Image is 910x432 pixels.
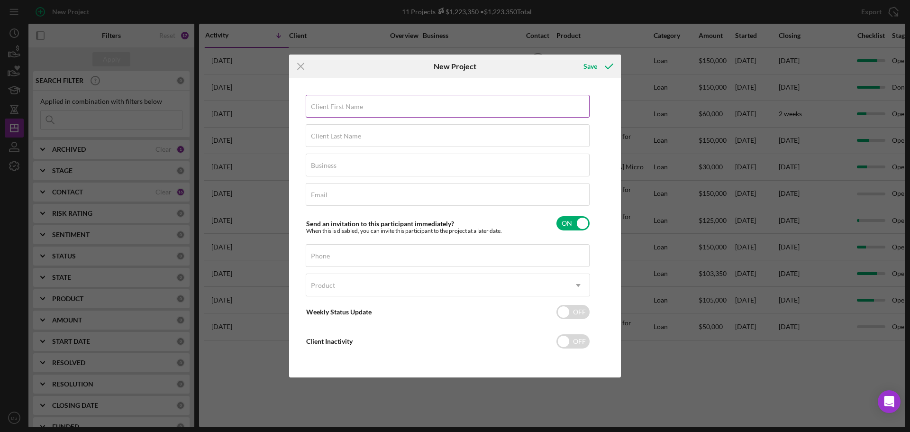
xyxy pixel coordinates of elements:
[306,220,454,228] label: Send an invitation to this participant immediately?
[306,337,353,345] label: Client Inactivity
[311,252,330,260] label: Phone
[583,57,597,76] div: Save
[434,62,476,71] h6: New Project
[574,57,621,76] button: Save
[311,282,335,289] div: Product
[311,191,328,199] label: Email
[311,132,361,140] label: Client Last Name
[311,162,337,169] label: Business
[306,228,502,234] div: When this is disabled, you can invite this participant to the project at a later date.
[311,103,363,110] label: Client First Name
[878,390,901,413] div: Open Intercom Messenger
[306,308,372,316] label: Weekly Status Update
